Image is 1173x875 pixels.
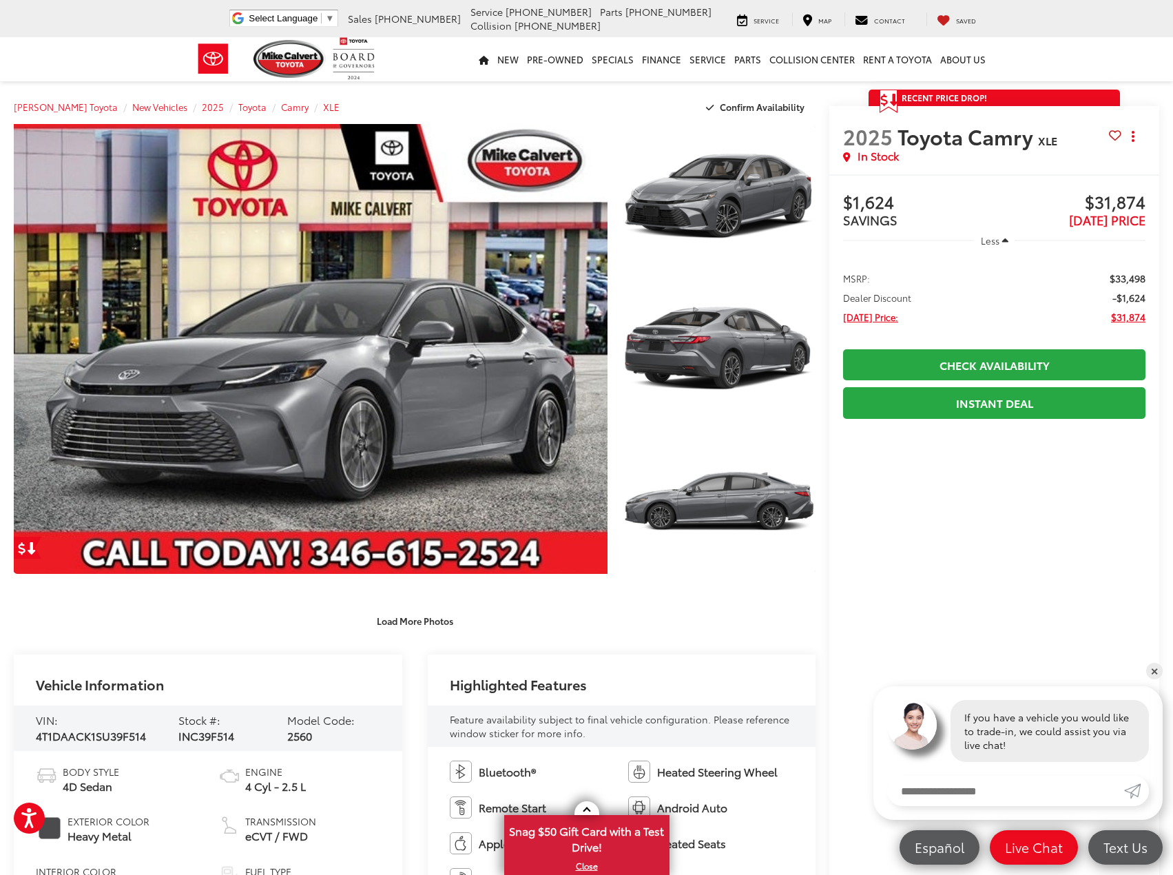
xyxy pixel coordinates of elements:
img: 2025 Toyota Camry XLE [8,122,613,576]
button: Load More Photos [367,609,463,633]
span: Sales [348,12,372,25]
img: Apple CarPlay [450,832,472,854]
span: Contact [874,16,905,25]
a: Text Us [1088,830,1163,865]
a: My Saved Vehicles [926,12,986,26]
span: 4T1DAACK1SU39F514 [36,728,146,743]
span: 4 Cyl - 2.5 L [245,779,306,794]
span: ▼ [325,13,334,23]
span: Heavy Metal [68,828,149,844]
span: Select Language [249,13,318,23]
a: Expand Photo 3 [623,429,816,574]
span: 2025 [843,121,893,151]
span: $31,874 [1111,310,1145,324]
span: [PHONE_NUMBER] [625,5,712,19]
img: Android Auto [628,796,650,819]
span: Bluetooth® [479,764,536,780]
button: Actions [1121,124,1145,148]
span: Less [981,234,999,247]
a: Contact [844,12,915,26]
img: 2025 Toyota Camry XLE [621,123,818,271]
span: [PHONE_NUMBER] [515,19,601,32]
img: Heated Steering Wheel [628,761,650,783]
button: Confirm Availability [698,95,816,119]
span: #4B4B4D [39,817,61,839]
h2: Vehicle Information [36,677,164,692]
a: Specials [588,37,638,81]
a: Get Price Drop Alert [14,537,41,559]
span: INC39F514 [178,728,234,743]
img: Toyota [187,37,239,81]
a: Get Price Drop Alert Recent Price Drop! [869,90,1120,106]
a: New Vehicles [132,101,187,113]
img: Remote Start [450,796,472,819]
span: Model Code: [287,712,355,728]
span: [DATE] PRICE [1069,211,1145,229]
a: Collision Center [765,37,859,81]
img: 2025 Toyota Camry XLE [621,275,818,423]
span: Heated Seats [657,836,726,852]
span: Exterior Color [68,814,149,828]
span: [PERSON_NAME] Toyota [14,101,118,113]
span: Dealer Discount [843,291,911,305]
span: ​ [321,13,322,23]
a: Expand Photo 1 [623,124,816,269]
a: New [493,37,523,81]
span: VIN: [36,712,58,728]
a: Expand Photo 2 [623,276,816,421]
span: $1,624 [843,193,994,214]
span: In Stock [858,148,899,164]
span: Camry [281,101,309,113]
span: [DATE] Price: [843,310,898,324]
span: Snag $50 Gift Card with a Test Drive! [506,816,668,858]
span: Transmission [245,814,316,828]
span: Confirm Availability [720,101,805,113]
button: Less [974,228,1015,253]
span: -$1,624 [1112,291,1145,305]
span: Remote Start [479,800,546,816]
a: Toyota [238,101,267,113]
span: XLE [1038,132,1057,148]
img: 2025 Toyota Camry XLE [621,427,818,575]
a: Parts [730,37,765,81]
span: Saved [956,16,976,25]
a: Service [685,37,730,81]
span: Android Auto [657,800,727,816]
a: Live Chat [990,830,1078,865]
span: Parts [600,5,623,19]
span: Service [754,16,779,25]
span: Recent Price Drop! [902,92,987,103]
a: Rent a Toyota [859,37,936,81]
span: [PHONE_NUMBER] [506,5,592,19]
span: Collision [470,19,512,32]
span: Map [818,16,831,25]
a: Español [900,830,979,865]
span: 2560 [287,728,312,743]
span: MSRP: [843,271,870,285]
span: $31,874 [995,193,1145,214]
span: [PHONE_NUMBER] [375,12,461,25]
span: dropdown dots [1132,131,1134,142]
a: Finance [638,37,685,81]
span: Toyota Camry [897,121,1038,151]
a: XLE [323,101,340,113]
a: Check Availability [843,349,1145,380]
a: Select Language​ [249,13,334,23]
a: Service [727,12,789,26]
span: eCVT / FWD [245,828,316,844]
a: 2025 [202,101,224,113]
span: Español [908,838,971,856]
span: SAVINGS [843,211,897,229]
span: Body Style [63,765,119,779]
input: Enter your message [887,776,1124,806]
a: Submit [1124,776,1149,806]
span: Text Us [1097,838,1154,856]
span: $33,498 [1110,271,1145,285]
a: Home [475,37,493,81]
span: Get Price Drop Alert [880,90,897,113]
